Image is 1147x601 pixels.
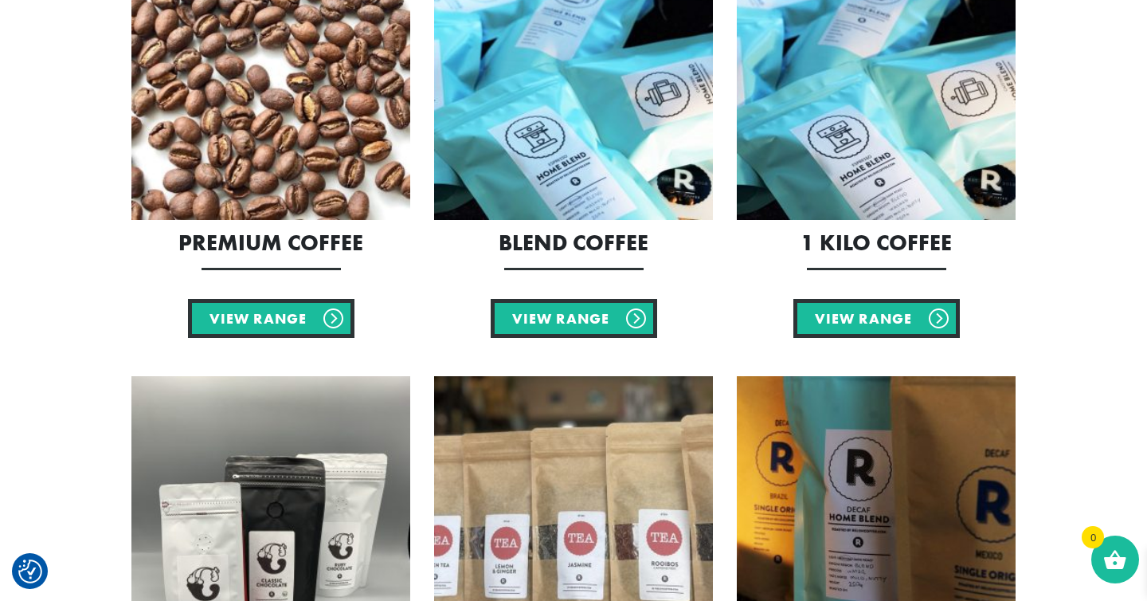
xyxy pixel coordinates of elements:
[793,299,960,338] a: View Range
[18,560,42,583] img: Revisit consent button
[434,232,713,254] h2: Blend Coffee
[18,560,42,583] button: Consent Preferences
[131,232,410,254] h2: Premium Coffee
[491,299,657,338] a: View Range
[1082,526,1104,548] span: 0
[188,299,354,338] a: View Range
[737,232,1016,254] h2: 1 Kilo Coffee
